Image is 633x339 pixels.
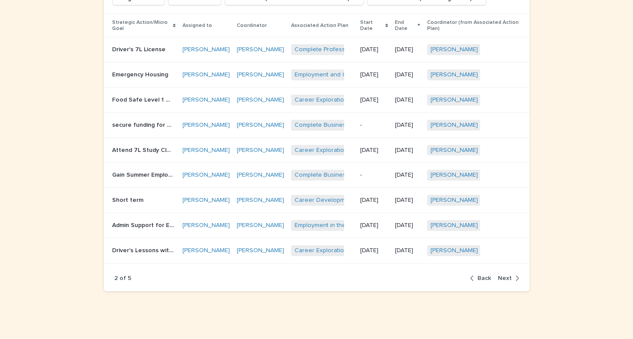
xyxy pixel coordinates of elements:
p: secure funding for school [112,120,176,129]
a: [PERSON_NAME] [431,222,478,229]
p: Strategic Action/Micro Goal [112,18,171,34]
a: Employment and Career Development - [PERSON_NAME] - [DATE] [295,71,478,79]
a: [PERSON_NAME] [237,147,284,154]
a: [PERSON_NAME] [431,247,478,254]
p: Assigned to [182,21,212,30]
a: [PERSON_NAME] [182,147,230,154]
span: Back [477,275,491,281]
a: [PERSON_NAME] [182,222,230,229]
a: [PERSON_NAME] [431,171,478,179]
p: - [360,171,388,179]
span: Next [498,275,512,281]
p: Coordinator [237,21,267,30]
p: [DATE] [395,197,420,204]
a: Complete Business Admin Certificate at CMTN - [PERSON_NAME] - [DATE] [295,171,500,179]
p: [DATE] [360,46,388,53]
p: [DATE] [360,96,388,104]
button: Next [494,274,519,282]
tr: Gain Summer EmploymentGain Summer Employment [PERSON_NAME] [PERSON_NAME] Complete Business Admin ... [104,163,530,188]
p: 2 of 5 [114,275,131,282]
p: [DATE] [395,96,420,104]
tr: Driver's 7L LicenseDriver's 7L License [PERSON_NAME] [PERSON_NAME] Complete Professional Cook Lev... [104,37,530,63]
a: [PERSON_NAME] [237,247,284,254]
a: [PERSON_NAME] [237,71,284,79]
a: [PERSON_NAME] [431,147,478,154]
a: [PERSON_NAME] [237,122,284,129]
p: [DATE] [395,171,420,179]
p: [DATE] [395,147,420,154]
a: Career Exploration and Employment - [PERSON_NAME] - [DATE] [295,147,471,154]
p: Emergency Housing [112,69,170,79]
tr: Driver's Lessons with Kulspai Driving SchoolDriver's Lessons with Kulspai Driving School [PERSON_... [104,238,530,263]
tr: Emergency HousingEmergency Housing [PERSON_NAME] [PERSON_NAME] Employment and Career Development ... [104,63,530,88]
a: [PERSON_NAME] [237,46,284,53]
p: [DATE] [395,222,420,229]
a: [PERSON_NAME] [182,96,230,104]
p: - [360,122,388,129]
p: Admin Support for Employment Application [112,220,176,229]
a: [PERSON_NAME] [182,122,230,129]
a: Career Development - [PERSON_NAME] - [DATE] [295,197,430,204]
p: [DATE] [360,147,388,154]
a: [PERSON_NAME] [182,71,230,79]
a: Complete Professional Cook Level 1 - [PERSON_NAME][GEOGRAPHIC_DATA] - [DATE] [295,46,532,53]
a: [PERSON_NAME] [431,71,478,79]
p: Driver's 7L License [112,44,167,53]
p: Short term [112,195,145,204]
p: Attend 7L Study Class sessions at KDS [112,145,176,154]
tr: Admin Support for Employment ApplicationAdmin Support for Employment Application [PERSON_NAME] [P... [104,213,530,238]
p: Coordinator (from Associated Action Plan) [427,18,521,34]
a: Career Exploration and Development - [PERSON_NAME] - [DATE] [295,96,475,104]
a: [PERSON_NAME] [431,46,478,53]
a: [PERSON_NAME] [182,46,230,53]
a: Complete Business Admin Certificate at CMTN - [PERSON_NAME] - [DATE] [295,122,500,129]
a: [PERSON_NAME] [237,222,284,229]
p: [DATE] [360,197,388,204]
a: [PERSON_NAME] [237,96,284,104]
tr: Food Safe Level 1 CertificateFood Safe Level 1 Certificate [PERSON_NAME] [PERSON_NAME] Career Exp... [104,87,530,112]
tr: Short termShort term [PERSON_NAME] [PERSON_NAME] Career Development - [PERSON_NAME] - [DATE] [DAT... [104,188,530,213]
a: [PERSON_NAME] [182,197,230,204]
p: End Date [395,18,415,34]
a: [PERSON_NAME] [182,171,230,179]
p: Food Safe Level 1 Certificate [112,95,176,104]
p: Associated Action Plan [291,21,348,30]
p: Driver's Lessons with Kulspai Driving School [112,245,176,254]
p: [DATE] [360,247,388,254]
p: [DATE] [395,247,420,254]
p: [DATE] [395,46,420,53]
tr: Attend 7L Study Class sessions at KDSAttend 7L Study Class sessions at KDS [PERSON_NAME] [PERSON_... [104,138,530,163]
p: Start Date [360,18,383,34]
a: [PERSON_NAME] [182,247,230,254]
a: Employment in the Social Service Sector - [PERSON_NAME] - [DATE] [295,222,484,229]
a: Career Exploration and Development - [PERSON_NAME] - [DATE] [295,247,475,254]
button: Back [470,274,494,282]
a: [PERSON_NAME] [237,197,284,204]
a: [PERSON_NAME] [431,96,478,104]
p: [DATE] [360,222,388,229]
a: [PERSON_NAME] [431,197,478,204]
p: Gain Summer Employment [112,170,176,179]
tr: secure funding for schoolsecure funding for school [PERSON_NAME] [PERSON_NAME] Complete Business ... [104,112,530,138]
p: [DATE] [395,71,420,79]
p: [DATE] [360,71,388,79]
a: [PERSON_NAME] [237,171,284,179]
a: [PERSON_NAME] [431,122,478,129]
p: [DATE] [395,122,420,129]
